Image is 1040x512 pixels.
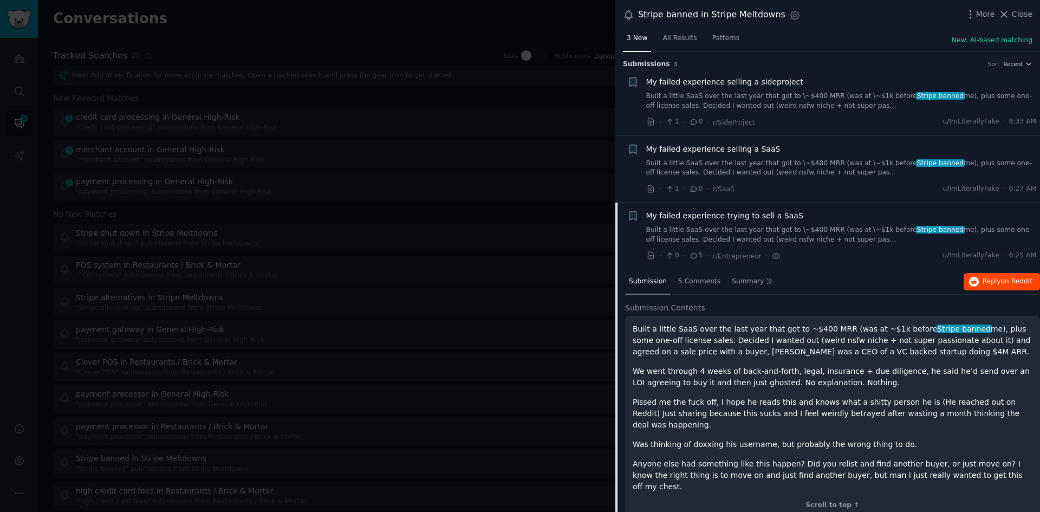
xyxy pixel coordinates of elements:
span: Submission [629,277,667,287]
span: · [707,250,709,262]
span: Summary [732,277,764,287]
span: 0 [689,117,703,127]
span: 6:33 AM [1009,117,1036,127]
a: 3 New [623,30,651,52]
a: Built a little SaaS over the last year that got to \~$400 MRR (was at \~$1k beforeStripe bannedme... [646,92,1037,111]
span: Submission Contents [625,302,705,314]
button: Replyon Reddit [964,273,1040,290]
a: My failed experience selling a SaaS [646,144,781,155]
div: Scroll to top ↑ [633,501,1032,510]
span: r/SaaS [713,185,734,193]
span: Recent [1003,60,1023,68]
p: Pissed me the fuck off, I hope he reads this and knows what a shitty person he is (He reached out... [633,397,1032,431]
p: Anyone else had something like this happen? Did you relist and find another buyer, or just move o... [633,458,1032,492]
span: 0 [665,251,679,261]
span: Reply [983,277,1032,287]
button: New: AI-based matching [952,36,1032,46]
span: · [683,183,685,195]
span: · [707,116,709,128]
button: Close [998,9,1032,20]
a: Patterns [708,30,743,52]
span: u/ImLiterallyFake [943,117,999,127]
span: Patterns [712,34,739,43]
span: on Reddit [1001,277,1032,285]
span: More [976,9,995,20]
span: Stripe banned [916,92,965,100]
span: Stripe banned [937,325,992,333]
a: My failed experience selling a sideproject [646,76,803,88]
span: Submission s [623,60,670,69]
span: · [683,250,685,262]
a: All Results [659,30,700,52]
span: All Results [662,34,697,43]
p: We went through 4 weeks of back-and-forth, legal, insurance + due diligence, he said he’d send ov... [633,366,1032,388]
span: 6:27 AM [1009,184,1036,194]
span: · [1003,117,1005,127]
span: 5 [689,251,703,261]
span: · [659,183,661,195]
span: Stripe banned [916,159,965,167]
span: · [659,250,661,262]
span: r/Entrepreneur [713,252,762,260]
span: Stripe banned [916,226,965,234]
a: My failed experience trying to sell a SaaS [646,210,803,222]
span: 0 [689,184,703,194]
span: · [683,116,685,128]
span: 6:25 AM [1009,251,1036,261]
span: u/ImLiterallyFake [943,251,999,261]
span: · [1003,184,1005,194]
span: 3 [674,61,678,67]
span: 5 Comments [678,277,720,287]
span: r/SideProject [713,119,755,126]
button: More [965,9,995,20]
span: 1 [665,184,679,194]
span: 3 New [627,34,647,43]
a: Built a little SaaS over the last year that got to \~$400 MRR (was at \~$1k beforeStripe bannedme... [646,159,1037,178]
p: Was thinking of doxxing his username, but probably the wrong thing to do. [633,439,1032,450]
div: Sort [988,60,1000,68]
span: u/ImLiterallyFake [943,184,999,194]
span: · [1003,251,1005,261]
button: Recent [1003,60,1032,68]
span: · [707,183,709,195]
div: Stripe banned in Stripe Meltdowns [638,8,785,22]
p: Built a little SaaS over the last year that got to ~$400 MRR (was at ~$1k before me), plus some o... [633,323,1032,358]
span: Close [1012,9,1032,20]
span: 1 [665,117,679,127]
span: · [765,250,768,262]
span: · [659,116,661,128]
a: Built a little SaaS over the last year that got to \~$400 MRR (was at \~$1k beforeStripe bannedme... [646,225,1037,244]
